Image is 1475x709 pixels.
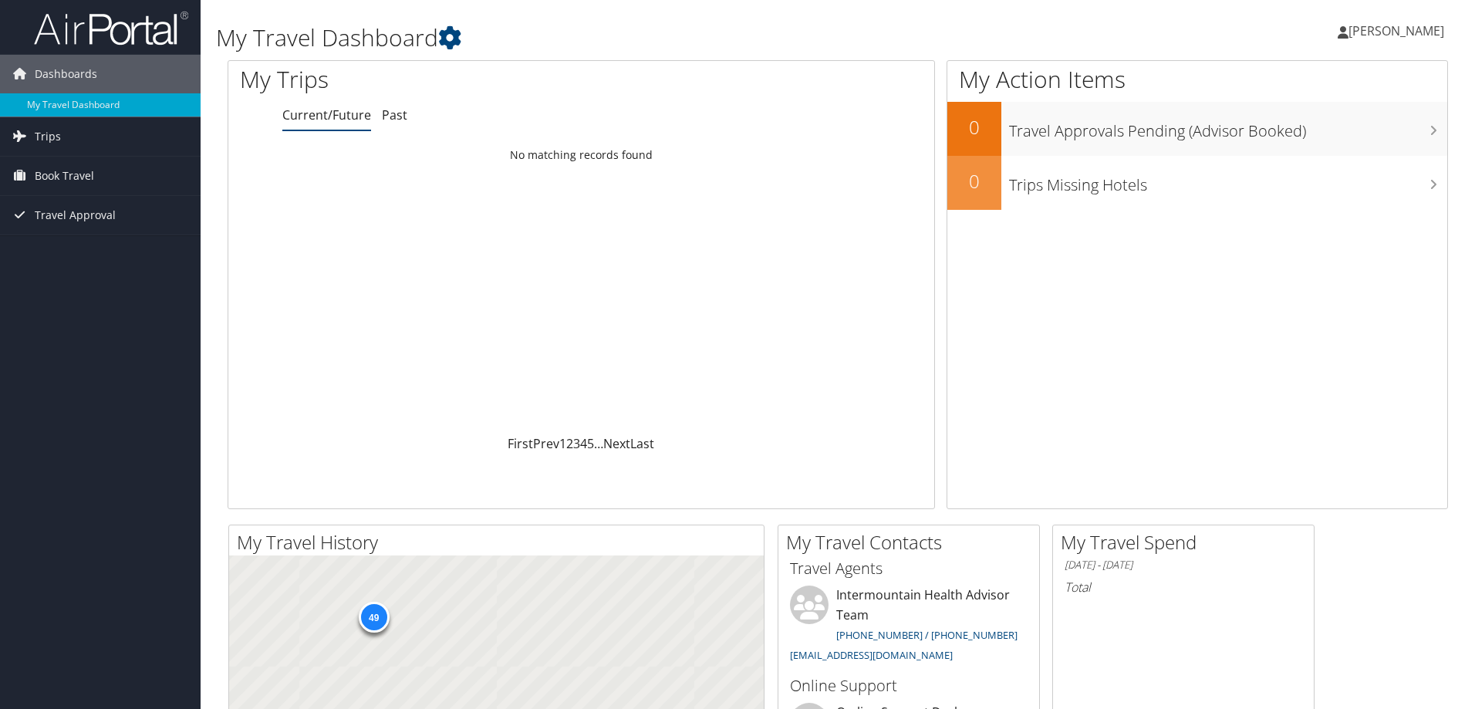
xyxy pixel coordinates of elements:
[35,117,61,156] span: Trips
[1065,558,1302,572] h6: [DATE] - [DATE]
[947,114,1001,140] h2: 0
[782,586,1035,668] li: Intermountain Health Advisor Team
[580,435,587,452] a: 4
[1061,529,1314,555] h2: My Travel Spend
[630,435,654,452] a: Last
[790,648,953,662] a: [EMAIL_ADDRESS][DOMAIN_NAME]
[947,156,1447,210] a: 0Trips Missing Hotels
[836,628,1018,642] a: [PHONE_NUMBER] / [PHONE_NUMBER]
[228,141,934,169] td: No matching records found
[533,435,559,452] a: Prev
[566,435,573,452] a: 2
[947,102,1447,156] a: 0Travel Approvals Pending (Advisor Booked)
[790,558,1028,579] h3: Travel Agents
[790,675,1028,697] h3: Online Support
[1009,113,1447,142] h3: Travel Approvals Pending (Advisor Booked)
[786,529,1039,555] h2: My Travel Contacts
[382,106,407,123] a: Past
[603,435,630,452] a: Next
[240,63,629,96] h1: My Trips
[1009,167,1447,196] h3: Trips Missing Hotels
[282,106,371,123] a: Current/Future
[216,22,1045,54] h1: My Travel Dashboard
[1065,579,1302,596] h6: Total
[34,10,188,46] img: airportal-logo.png
[1348,22,1444,39] span: [PERSON_NAME]
[594,435,603,452] span: …
[35,196,116,235] span: Travel Approval
[35,157,94,195] span: Book Travel
[35,55,97,93] span: Dashboards
[587,435,594,452] a: 5
[947,168,1001,194] h2: 0
[1338,8,1460,54] a: [PERSON_NAME]
[947,63,1447,96] h1: My Action Items
[237,529,764,555] h2: My Travel History
[573,435,580,452] a: 3
[559,435,566,452] a: 1
[358,602,389,633] div: 49
[508,435,533,452] a: First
